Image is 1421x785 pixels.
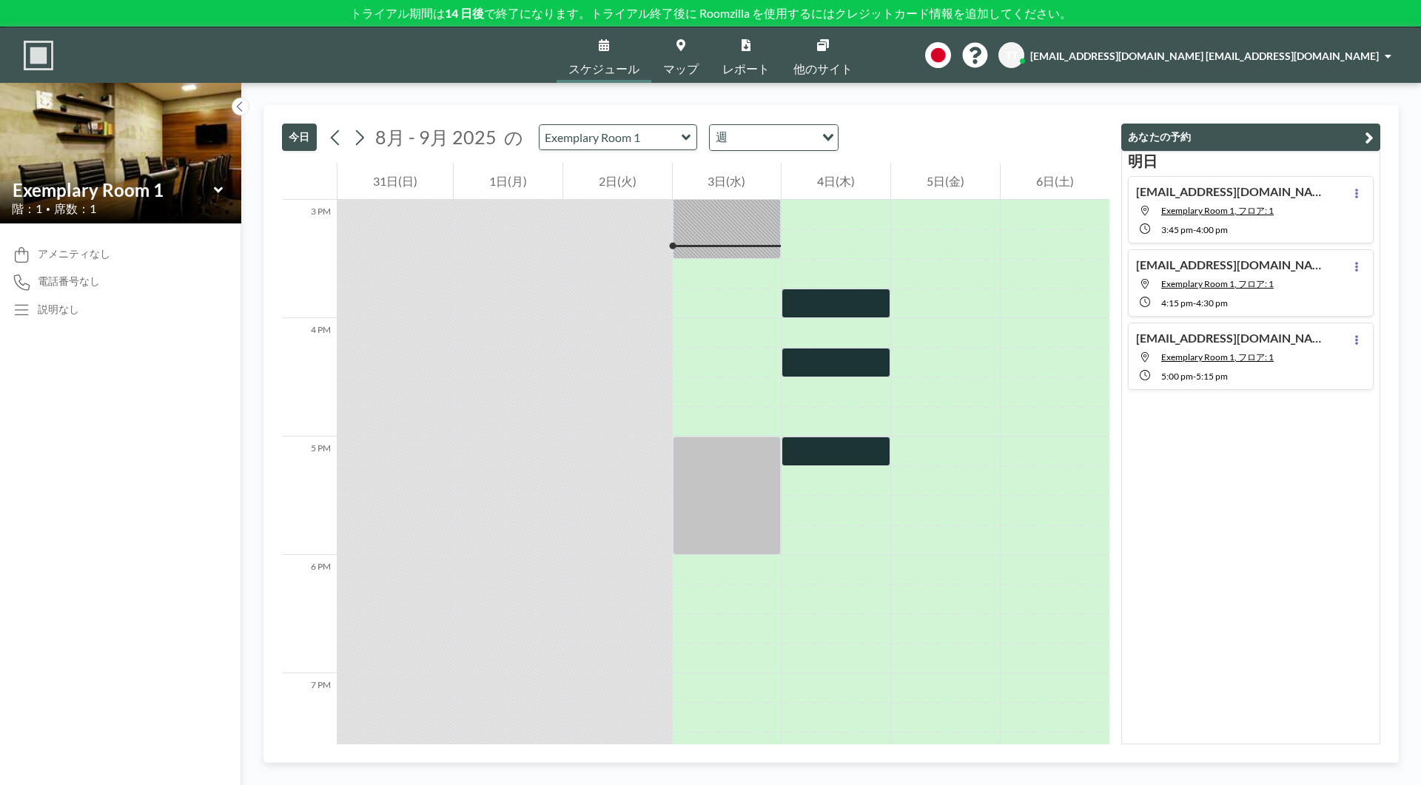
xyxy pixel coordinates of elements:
span: 他のサイト [793,63,853,75]
span: • [46,204,50,214]
span: 週 [713,128,730,147]
span: Exemplary Room 1, フロア: 1 [1161,278,1274,289]
a: レポート [710,27,782,83]
h4: [EMAIL_ADDRESS][DOMAIN_NAME] さんの予約 [1136,331,1321,346]
input: Exemplary Room 1 [13,179,214,201]
div: 3 PM [282,200,337,318]
span: 4:15 PM [1161,297,1193,309]
span: - [1193,297,1196,309]
span: - [1193,224,1196,235]
span: 席数：1 [54,201,96,216]
button: あなたの予約 [1121,124,1380,151]
div: 31日(日) [337,163,453,200]
h4: [EMAIL_ADDRESS][DOMAIN_NAME] さんの予約 [1136,257,1321,272]
span: 階：1 [12,201,42,216]
span: 5:15 PM [1196,371,1228,382]
input: Exemplary Room 1 [540,125,682,149]
div: 5 PM [282,437,337,555]
div: 説明なし [38,303,79,316]
a: スケジュール [557,27,651,83]
span: - [1193,371,1196,382]
span: TT [1006,49,1018,62]
div: 3日(水) [673,163,782,200]
div: 6 PM [282,555,337,673]
span: マップ [663,63,699,75]
a: マップ [651,27,710,83]
input: Search for option [732,128,813,147]
span: Exemplary Room 1, フロア: 1 [1161,351,1274,363]
a: 他のサイト [782,27,864,83]
button: 今日 [282,124,317,151]
div: Search for option [710,125,838,150]
span: Exemplary Room 1, フロア: 1 [1161,205,1274,216]
b: 14 日後 [445,6,484,20]
div: 4 PM [282,318,337,437]
div: 5日(金) [891,163,1000,200]
span: 3:45 PM [1161,224,1193,235]
div: 4日(木) [782,163,890,200]
span: スケジュール [568,63,639,75]
span: アメニティなし [38,247,110,260]
div: 6日(土) [1001,163,1109,200]
h3: 明日 [1128,152,1374,170]
div: 2日(火) [563,163,672,200]
img: organization-logo [24,41,53,70]
span: [EMAIL_ADDRESS][DOMAIN_NAME] [EMAIL_ADDRESS][DOMAIN_NAME] [1030,50,1379,62]
span: 8月 - 9月 2025 [375,126,497,148]
span: 5:00 PM [1161,371,1193,382]
h4: [EMAIL_ADDRESS][DOMAIN_NAME] さんの予約 [1136,184,1321,199]
span: 電話番号なし [38,274,100,288]
span: 4:00 PM [1196,224,1228,235]
div: 1日(月) [454,163,562,200]
span: の [504,126,523,149]
span: 4:30 PM [1196,297,1228,309]
span: レポート [722,63,770,75]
